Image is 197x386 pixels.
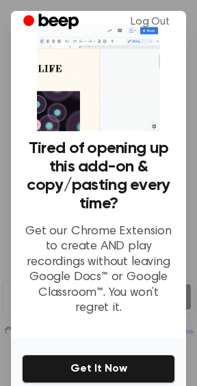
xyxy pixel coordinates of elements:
button: Get It Now [22,355,175,383]
a: Beep [14,9,91,36]
img: Beep extension in action [37,25,159,131]
h3: Tired of opening up this add-on & copy/pasting every time? [22,139,175,213]
a: Log Out [117,5,183,38]
p: Get our Chrome Extension to create AND play recordings without leaving Google Docs™ or Google Cla... [22,224,175,316]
